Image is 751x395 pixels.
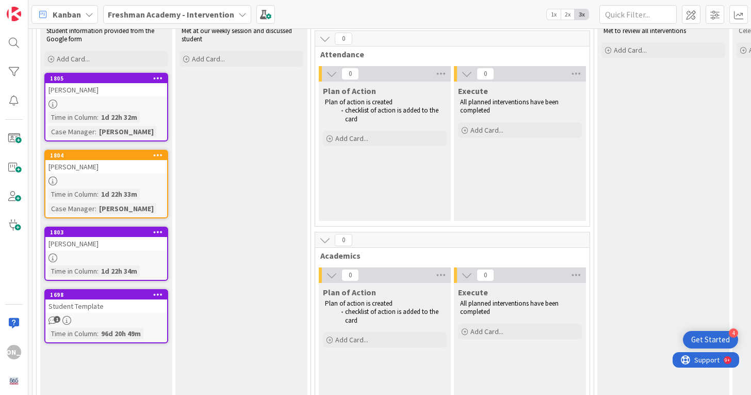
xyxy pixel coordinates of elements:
[335,234,352,246] span: 0
[50,229,167,236] div: 1803
[99,328,143,339] div: 96d 20h 49m
[45,290,167,299] div: 1698
[325,299,393,308] span: Plan of action is created
[683,331,738,349] div: Open Get Started checklist, remaining modules: 4
[323,287,376,297] span: Plan of Action
[45,74,167,97] div: 1805[PERSON_NAME]
[44,289,168,343] a: 1698Student TemplateTime in Column:96d 20h 49m
[48,328,97,339] div: Time in Column
[599,5,677,24] input: Quick Filter...
[99,188,140,200] div: 1d 22h 33m
[335,335,368,344] span: Add Card...
[99,112,140,123] div: 1d 22h 32m
[48,126,95,137] div: Case Manager
[458,86,488,96] span: Execute
[45,237,167,250] div: [PERSON_NAME]
[45,151,167,173] div: 1804[PERSON_NAME]
[547,9,561,20] span: 1x
[45,290,167,313] div: 1698Student Template
[614,45,647,55] span: Add Card...
[45,151,167,160] div: 1804
[470,327,503,336] span: Add Card...
[48,265,97,277] div: Time in Column
[95,126,96,137] span: :
[325,98,393,106] span: Plan of action is created
[45,83,167,97] div: [PERSON_NAME]
[44,150,168,218] a: 1804[PERSON_NAME]Time in Column:1d 22h 33mCase Manager:[PERSON_NAME]
[320,250,577,261] span: Academics
[97,112,99,123] span: :
[53,8,81,21] span: Kanban
[335,134,368,143] span: Add Card...
[345,106,440,123] span: checklist of action is added to the card
[95,203,96,214] span: :
[44,227,168,281] a: 1803[PERSON_NAME]Time in Column:1d 22h 34m
[97,265,99,277] span: :
[7,345,21,359] div: [PERSON_NAME]
[96,203,156,214] div: [PERSON_NAME]
[48,203,95,214] div: Case Manager
[477,269,494,281] span: 0
[323,86,376,96] span: Plan of Action
[460,98,560,115] span: All planned interventions have been completed
[460,299,560,316] span: All planned interventions have been completed
[48,188,97,200] div: Time in Column
[182,26,293,43] span: Met at our weekly session and discussed student
[335,33,352,45] span: 0
[57,54,90,64] span: Add Card...
[575,9,589,20] span: 3x
[45,228,167,237] div: 1803
[45,228,167,250] div: 1803[PERSON_NAME]
[192,54,225,64] span: Add Card...
[345,307,440,324] span: checklist of action is added to the card
[7,7,21,21] img: Visit kanbanzone.com
[22,2,47,14] span: Support
[691,335,730,345] div: Get Started
[97,188,99,200] span: :
[48,112,97,123] div: Time in Column
[477,68,494,80] span: 0
[45,160,167,173] div: [PERSON_NAME]
[561,9,575,20] span: 2x
[44,73,168,141] a: 1805[PERSON_NAME]Time in Column:1d 22h 32mCase Manager:[PERSON_NAME]
[97,328,99,339] span: :
[54,316,60,323] span: 1
[458,287,488,297] span: Execute
[603,26,686,35] span: Met to review all interventions
[7,374,21,388] img: avatar
[50,75,167,82] div: 1805
[52,4,57,12] div: 9+
[45,74,167,83] div: 1805
[470,125,503,135] span: Add Card...
[50,291,167,298] div: 1698
[46,26,156,43] span: Student information provided from the Google form
[45,299,167,313] div: Student Template
[96,126,156,137] div: [PERSON_NAME]
[341,269,359,281] span: 0
[320,49,577,59] span: Attendance
[99,265,140,277] div: 1d 22h 34m
[108,9,234,20] b: Freshman Academy - Intervention
[50,152,167,159] div: 1804
[729,328,738,338] div: 4
[341,68,359,80] span: 0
